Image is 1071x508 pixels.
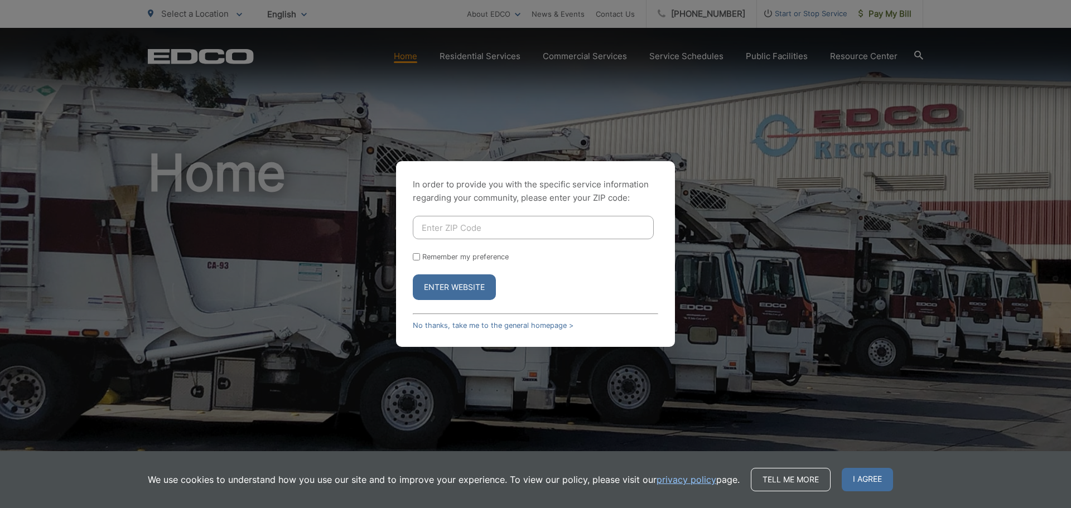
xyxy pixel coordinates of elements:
[422,253,509,261] label: Remember my preference
[842,468,893,491] span: I agree
[413,321,573,330] a: No thanks, take me to the general homepage >
[413,178,658,205] p: In order to provide you with the specific service information regarding your community, please en...
[751,468,831,491] a: Tell me more
[413,274,496,300] button: Enter Website
[413,216,654,239] input: Enter ZIP Code
[148,473,740,486] p: We use cookies to understand how you use our site and to improve your experience. To view our pol...
[657,473,716,486] a: privacy policy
